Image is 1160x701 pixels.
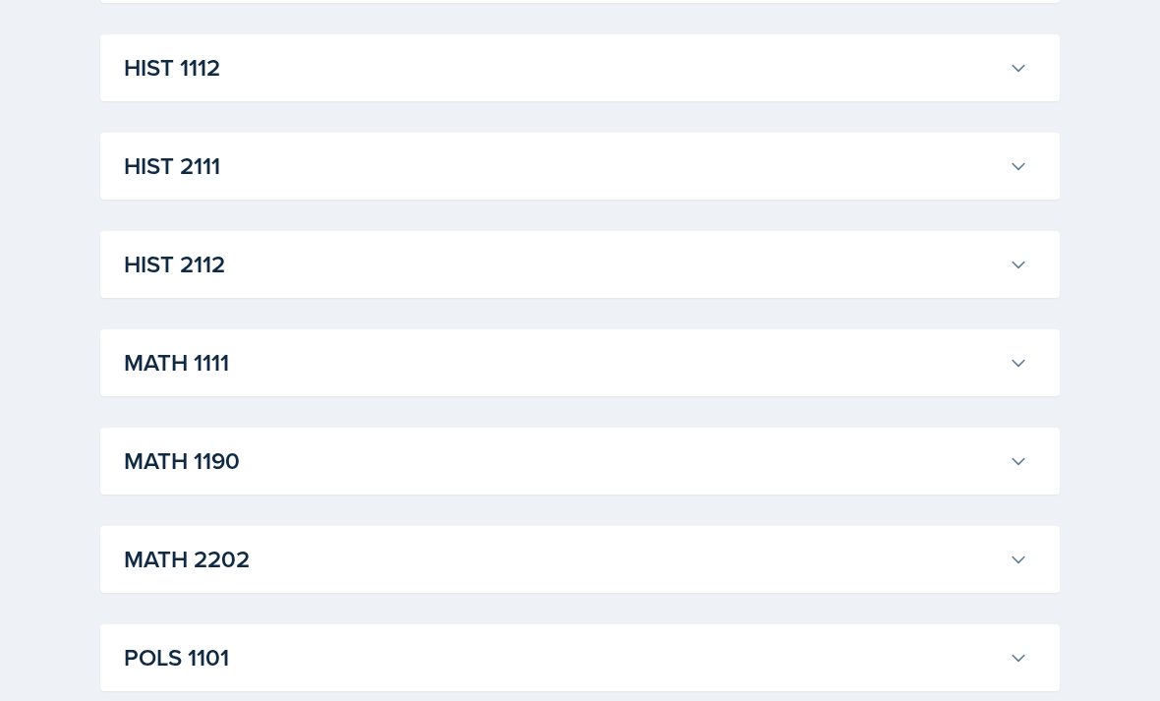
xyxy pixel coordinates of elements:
button: MATH 2202 [120,538,1032,581]
h3: HIST 1112 [124,50,1001,86]
h3: MATH 1190 [124,443,1001,479]
h3: POLS 1101 [124,640,1001,675]
button: HIST 1112 [120,46,1032,89]
h3: HIST 2111 [124,148,1001,184]
h3: MATH 1111 [124,345,1001,380]
button: MATH 1190 [120,439,1032,483]
button: POLS 1101 [120,636,1032,679]
button: HIST 2111 [120,145,1032,188]
button: MATH 1111 [120,341,1032,384]
button: HIST 2112 [120,243,1032,286]
h3: HIST 2112 [124,247,1001,282]
h3: MATH 2202 [124,542,1001,577]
